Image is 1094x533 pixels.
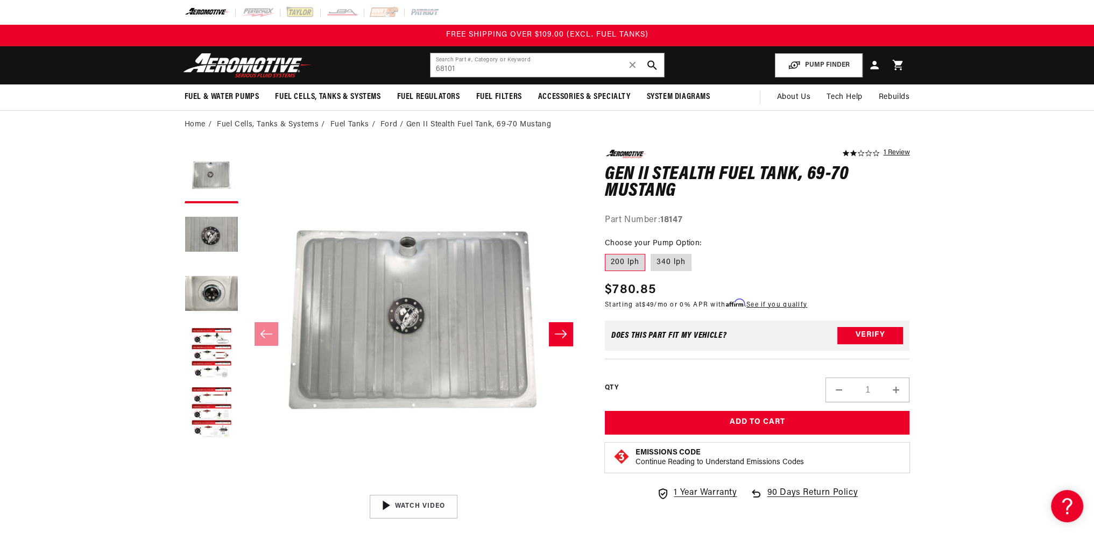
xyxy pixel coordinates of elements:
[185,150,238,203] button: Load image 1 in gallery view
[185,91,259,103] span: Fuel & Water Pumps
[185,386,238,440] button: Load image 5 in gallery view
[827,91,862,103] span: Tech Help
[185,150,583,518] media-gallery: Gallery Viewer
[660,216,682,224] strong: 18147
[185,209,238,262] button: Load image 2 in gallery view
[267,84,389,110] summary: Fuel Cells, Tanks & Systems
[605,300,807,310] p: Starting at /mo or 0% APR with .
[750,486,858,511] a: 90 Days Return Policy
[636,448,804,467] button: Emissions CodeContinue Reading to Understand Emissions Codes
[642,302,654,308] span: $49
[397,91,460,103] span: Fuel Regulators
[605,166,910,200] h1: Gen II Stealth Fuel Tank, 69-70 Mustang
[726,299,745,307] span: Affirm
[538,91,631,103] span: Accessories & Specialty
[255,322,278,346] button: Slide left
[640,53,664,77] button: search button
[185,119,910,131] nav: breadcrumbs
[605,238,703,249] legend: Choose your Pump Option:
[883,150,909,157] a: 1 reviews
[605,254,645,271] label: 200 lph
[657,486,737,500] a: 1 Year Warranty
[185,327,238,381] button: Load image 4 in gallery view
[468,84,530,110] summary: Fuel Filters
[879,91,910,103] span: Rebuilds
[636,449,701,457] strong: Emissions Code
[628,56,638,74] span: ✕
[605,411,910,435] button: Add to Cart
[275,91,380,103] span: Fuel Cells, Tanks & Systems
[446,31,648,39] span: FREE SHIPPING OVER $109.00 (EXCL. FUEL TANKS)
[674,486,737,500] span: 1 Year Warranty
[636,458,804,467] p: Continue Reading to Understand Emissions Codes
[613,448,630,465] img: Emissions code
[430,53,664,77] input: Search by Part Number, Category or Keyword
[330,119,369,131] a: Fuel Tanks
[777,93,810,101] span: About Us
[767,486,858,511] span: 90 Days Return Policy
[647,91,710,103] span: System Diagrams
[177,84,267,110] summary: Fuel & Water Pumps
[217,119,328,131] li: Fuel Cells, Tanks & Systems
[549,322,573,346] button: Slide right
[837,327,903,344] button: Verify
[605,214,910,228] div: Part Number:
[530,84,639,110] summary: Accessories & Specialty
[871,84,918,110] summary: Rebuilds
[476,91,522,103] span: Fuel Filters
[611,331,727,340] div: Does This part fit My vehicle?
[639,84,718,110] summary: System Diagrams
[406,119,551,131] li: Gen II Stealth Fuel Tank, 69-70 Mustang
[818,84,870,110] summary: Tech Help
[185,268,238,322] button: Load image 3 in gallery view
[605,383,618,393] label: QTY
[185,119,206,131] a: Home
[380,119,397,131] a: Ford
[389,84,468,110] summary: Fuel Regulators
[746,302,807,308] a: See if you qualify - Learn more about Affirm Financing (opens in modal)
[605,280,656,300] span: $780.85
[180,53,315,78] img: Aeromotive
[651,254,691,271] label: 340 lph
[768,84,818,110] a: About Us
[775,53,863,77] button: PUMP FINDER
